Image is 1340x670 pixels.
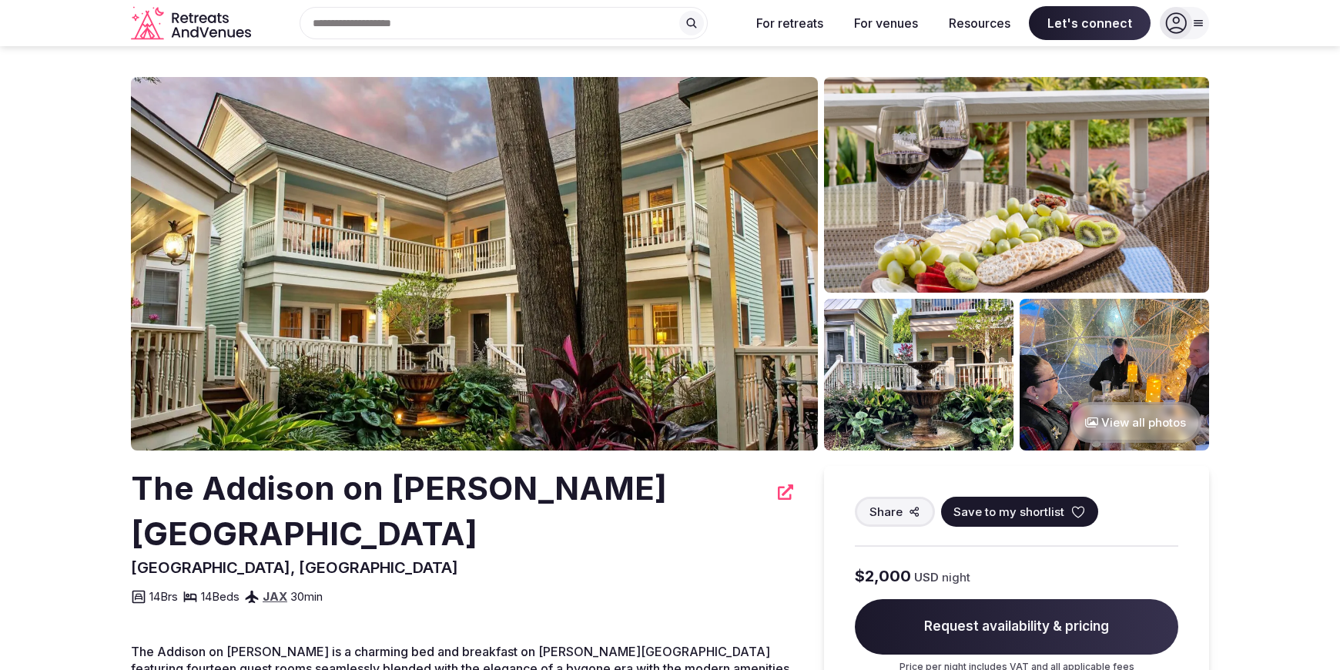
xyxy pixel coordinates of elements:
button: View all photos [1070,402,1201,443]
span: 30 min [290,588,323,605]
span: Let's connect [1029,6,1151,40]
svg: Retreats and Venues company logo [131,6,254,41]
span: 14 Brs [149,588,178,605]
span: USD [914,569,939,585]
span: $2,000 [855,565,911,587]
a: JAX [263,589,287,604]
img: Venue cover photo [131,77,818,451]
a: Visit the homepage [131,6,254,41]
button: Share [855,497,935,527]
span: [GEOGRAPHIC_DATA], [GEOGRAPHIC_DATA] [131,558,458,577]
span: Request availability & pricing [855,599,1178,655]
img: Venue gallery photo [824,77,1209,293]
button: Resources [936,6,1023,40]
img: Venue gallery photo [1020,299,1209,451]
button: Save to my shortlist [941,497,1098,527]
span: 14 Beds [201,588,240,605]
button: For retreats [744,6,836,40]
span: night [942,569,970,585]
img: Venue gallery photo [824,299,1013,451]
span: Save to my shortlist [953,504,1064,520]
button: For venues [842,6,930,40]
h2: The Addison on [PERSON_NAME][GEOGRAPHIC_DATA] [131,466,769,557]
span: Share [869,504,903,520]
